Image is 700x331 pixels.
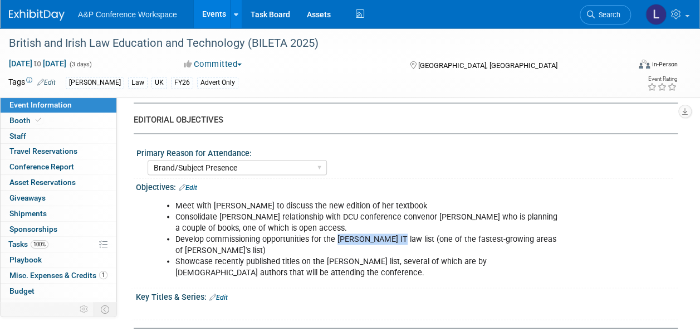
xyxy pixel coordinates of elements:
[1,284,116,299] a: Budget
[5,33,620,53] div: British and Irish Law Education and Technology (BILETA 2025)
[175,211,564,233] li: Consolidate [PERSON_NAME] relationship with DCU conference convenor [PERSON_NAME] who is planning...
[180,59,246,70] button: Committed
[8,76,56,89] td: Tags
[128,77,148,89] div: Law
[418,61,557,70] span: [GEOGRAPHIC_DATA], [GEOGRAPHIC_DATA]
[9,162,74,171] span: Conference Report
[197,77,238,89] div: Advert Only
[1,175,116,190] a: Asset Reservations
[32,59,43,68] span: to
[94,302,117,317] td: Toggle Event Tabs
[1,252,116,267] a: Playbook
[1,129,116,144] a: Staff
[136,288,678,303] div: Key Titles & Series:
[175,233,564,256] li: Develop commissioning opportunities for the [PERSON_NAME] IT law list (one of the fastest-growing...
[9,132,26,140] span: Staff
[99,271,107,279] span: 1
[37,79,56,86] a: Edit
[9,193,46,202] span: Giveaways
[134,114,669,125] div: EDITORIAL OBJECTIVES
[1,191,116,206] a: Giveaways
[9,302,84,311] span: ROI, Objectives & ROO
[171,77,193,89] div: FY26
[179,183,197,191] a: Edit
[645,4,667,25] img: Louise Morgan
[209,293,228,301] a: Edit
[652,60,678,69] div: In-Person
[9,225,57,233] span: Sponsorships
[75,302,94,317] td: Personalize Event Tab Strip
[175,200,564,211] li: Meet with [PERSON_NAME] to discuss the new edition of her textbook
[151,77,167,89] div: UK
[175,256,564,278] li: Showcase recently published titles on the [PERSON_NAME] list, several of which are by [DEMOGRAPHI...
[1,144,116,159] a: Travel Reservations
[9,147,77,155] span: Travel Reservations
[9,286,35,295] span: Budget
[36,117,41,123] i: Booth reservation complete
[9,209,47,218] span: Shipments
[9,116,43,125] span: Booth
[639,60,650,69] img: Format-Inperson.png
[1,98,116,113] a: Event Information
[1,113,116,128] a: Booth
[9,255,42,264] span: Playbook
[9,100,72,109] span: Event Information
[68,61,92,68] span: (3 days)
[1,299,116,314] a: ROI, Objectives & ROO
[78,10,177,19] span: A&P Conference Workspace
[136,178,678,193] div: Objectives:
[136,144,673,158] div: Primary Reason for Attendance:
[580,5,631,25] a: Search
[9,271,107,280] span: Misc. Expenses & Credits
[647,76,677,82] div: Event Rating
[580,58,678,75] div: Event Format
[9,178,76,187] span: Asset Reservations
[66,77,124,89] div: [PERSON_NAME]
[595,11,620,19] span: Search
[8,59,67,69] span: [DATE] [DATE]
[1,222,116,237] a: Sponsorships
[31,240,48,249] span: 100%
[1,268,116,283] a: Misc. Expenses & Credits1
[1,159,116,174] a: Conference Report
[1,237,116,252] a: Tasks100%
[9,9,65,21] img: ExhibitDay
[1,206,116,221] a: Shipments
[8,240,48,249] span: Tasks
